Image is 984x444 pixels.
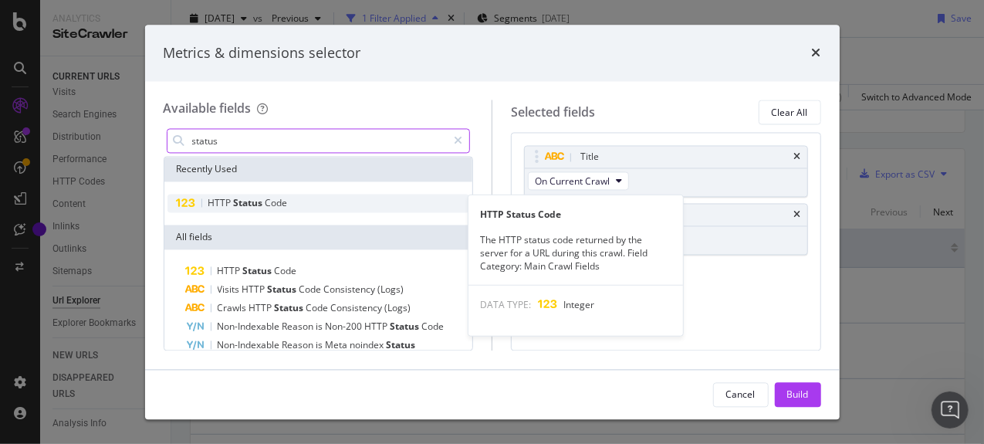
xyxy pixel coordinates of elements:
div: Selected fields [511,103,595,121]
div: Clear All [772,106,808,119]
span: (Logs) [378,283,404,297]
span: Crawls [218,302,249,315]
div: HTTP Status Code [468,207,683,220]
div: The HTTP status code returned by the server for a URL during this crawl. Field Category: Main Cra... [468,232,683,272]
span: HTTP [208,197,234,210]
div: times [794,211,801,220]
span: Code [422,320,445,334]
span: DATA TYPE: [481,298,532,311]
div: Available fields [164,100,252,117]
button: On Current Crawl [528,172,629,191]
span: Code [306,302,331,315]
span: Non-Indexable [218,339,282,352]
span: Integer [564,298,595,311]
div: Cancel [726,388,756,401]
span: Visits [218,283,242,297]
span: Code [275,265,297,278]
span: HTTP [249,302,275,315]
span: is [316,339,326,352]
span: Consistency [331,302,385,315]
div: TitletimesOn Current Crawl [524,146,808,198]
div: Build [787,388,809,401]
span: Code [265,197,288,210]
div: Title [580,150,599,165]
iframe: Intercom live chat [932,391,969,429]
span: (Logs) [385,302,411,315]
span: Status [387,339,416,352]
span: Reason [282,320,316,334]
div: Recently Used [164,158,473,182]
span: HTTP [365,320,391,334]
span: Consistency [324,283,378,297]
span: Non-200 [326,320,365,334]
div: modal [145,25,840,419]
span: Status [234,197,265,210]
div: times [812,43,821,63]
button: Build [775,382,821,407]
span: Status [275,302,306,315]
span: Code [299,283,324,297]
span: Status [391,320,422,334]
button: Clear All [759,100,821,125]
div: All fields [164,225,473,250]
div: times [794,153,801,162]
span: Status [243,265,275,278]
span: On Current Crawl [535,175,610,188]
span: Reason [282,339,316,352]
button: Cancel [713,382,769,407]
input: Search by field name [191,130,448,153]
span: is [316,320,326,334]
span: Meta [326,339,350,352]
span: HTTP [242,283,268,297]
span: Non-Indexable [218,320,282,334]
span: noindex [350,339,387,352]
div: Metrics & dimensions selector [164,43,361,63]
span: Status [268,283,299,297]
span: HTTP [218,265,243,278]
